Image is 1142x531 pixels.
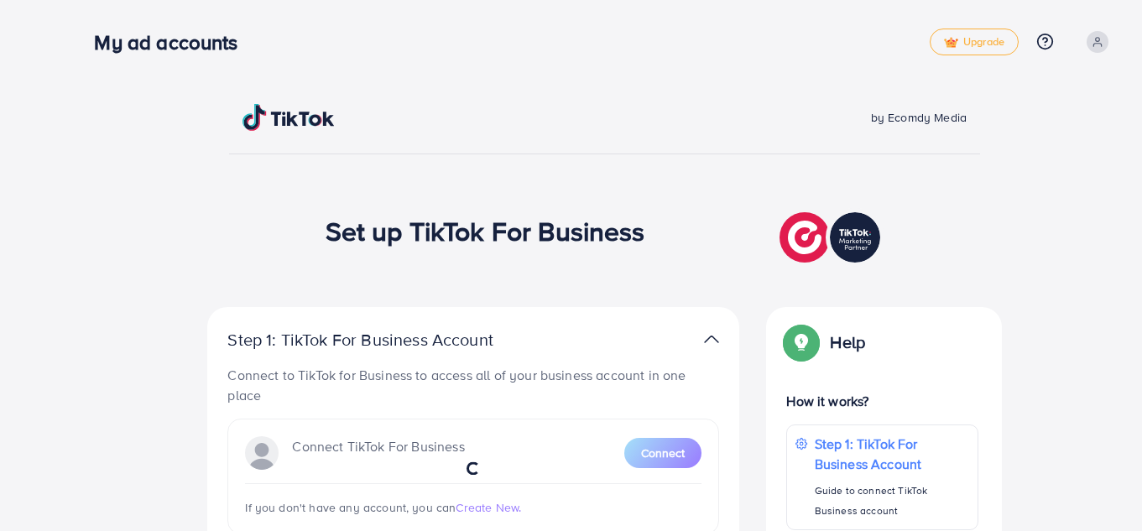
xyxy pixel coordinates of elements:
[871,109,967,126] span: by Ecomdy Media
[326,215,645,247] h1: Set up TikTok For Business
[227,330,546,350] p: Step 1: TikTok For Business Account
[780,208,884,267] img: TikTok partner
[704,327,719,351] img: TikTok partner
[815,481,969,521] p: Guide to connect TikTok Business account
[242,104,335,131] img: TikTok
[94,30,251,55] h3: My ad accounts
[815,434,969,474] p: Step 1: TikTok For Business Account
[786,327,816,357] img: Popup guide
[944,37,958,49] img: tick
[944,36,1004,49] span: Upgrade
[830,332,865,352] p: Help
[786,391,978,411] p: How it works?
[930,29,1019,55] a: tickUpgrade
